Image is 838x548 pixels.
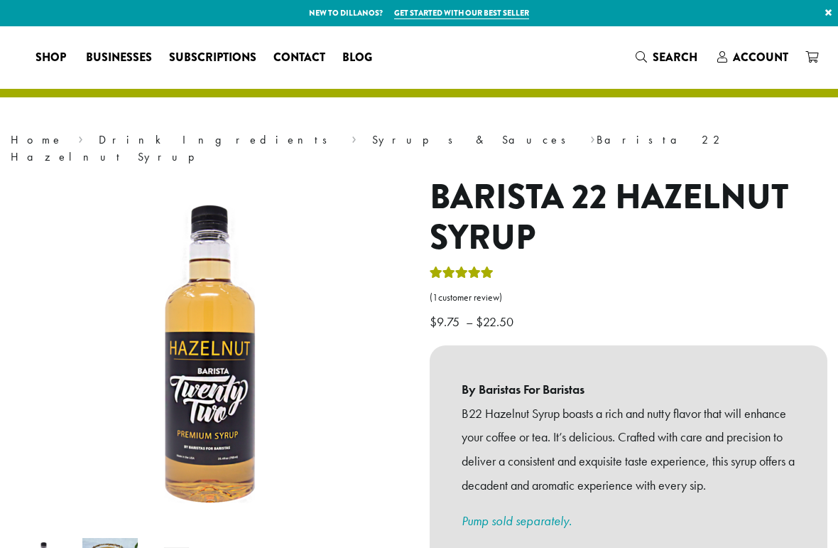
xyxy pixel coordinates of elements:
[476,313,483,330] span: $
[86,49,152,67] span: Businesses
[352,127,357,149] span: ›
[36,49,66,67] span: Shop
[627,45,709,69] a: Search
[11,131,827,166] nav: Breadcrumb
[11,132,63,147] a: Home
[462,402,795,498] p: B22 Hazelnut Syrup boasts a rich and nutty flavor that will enhance your coffee or tea. It’s deli...
[78,127,83,149] span: ›
[462,377,795,402] b: By Baristas For Baristas
[462,512,572,529] a: Pump sold separately.
[394,7,529,19] a: Get started with our best seller
[32,177,387,532] img: Barista 22 Hazelnut Syrup
[466,313,473,330] span: –
[430,313,463,330] bdi: 9.75
[590,127,595,149] span: ›
[653,49,697,65] span: Search
[430,313,437,330] span: $
[430,177,827,259] h1: Barista 22 Hazelnut Syrup
[733,49,788,65] span: Account
[430,264,494,286] div: Rated 5.00 out of 5
[432,291,438,303] span: 1
[169,49,256,67] span: Subscriptions
[372,132,575,147] a: Syrups & Sauces
[476,313,517,330] bdi: 22.50
[342,49,372,67] span: Blog
[27,46,77,69] a: Shop
[430,291,827,305] a: (1customer review)
[99,132,337,147] a: Drink Ingredients
[273,49,325,67] span: Contact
